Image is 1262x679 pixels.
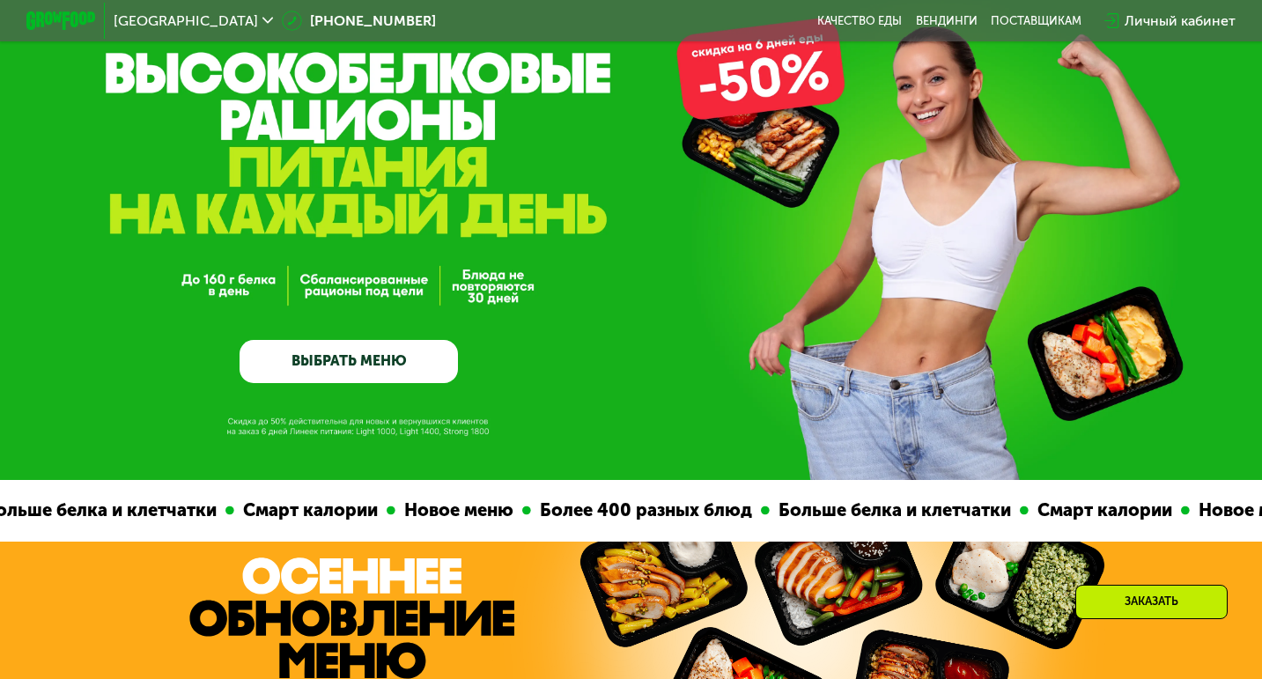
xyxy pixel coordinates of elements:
div: поставщикам [991,14,1081,28]
a: Качество еды [817,14,902,28]
div: Смарт калории [1026,497,1178,524]
div: Заказать [1075,585,1228,619]
span: [GEOGRAPHIC_DATA] [114,14,258,28]
a: Вендинги [916,14,978,28]
div: Личный кабинет [1125,11,1236,32]
a: [PHONE_NUMBER] [282,11,436,32]
div: Новое меню [393,497,520,524]
div: Больше белка и клетчатки [767,497,1017,524]
div: Смарт калории [232,497,384,524]
div: Более 400 разных блюд [528,497,758,524]
a: ВЫБРАТЬ МЕНЮ [240,340,458,384]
